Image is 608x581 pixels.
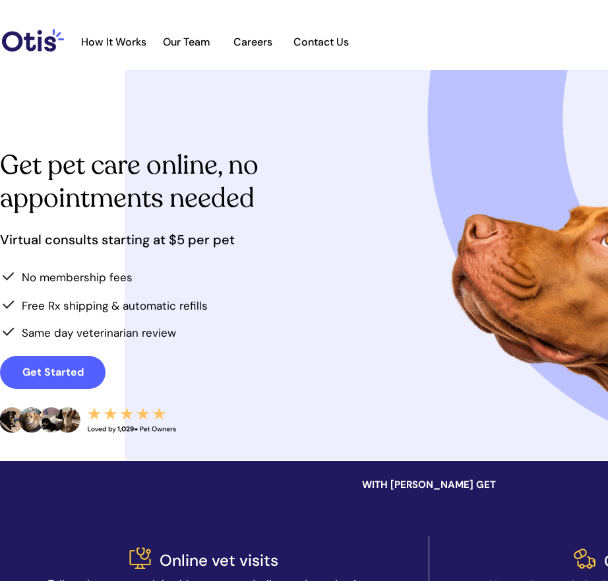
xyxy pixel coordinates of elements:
span: Our Team [154,36,219,48]
a: Careers [220,36,285,49]
span: Same day veterinarian review [22,325,176,340]
strong: Get Started [22,365,84,379]
span: Online vet visits [160,550,278,570]
span: Careers [220,36,285,48]
span: WITH [PERSON_NAME] GET [362,478,496,491]
span: Free Rx shipping & automatic refills [22,298,208,313]
a: Our Team [154,36,219,49]
a: Contact Us [286,36,355,49]
a: How It Works [75,36,153,49]
span: No membership fees [22,270,133,285]
span: How It Works [75,36,153,48]
span: Contact Us [286,36,355,48]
